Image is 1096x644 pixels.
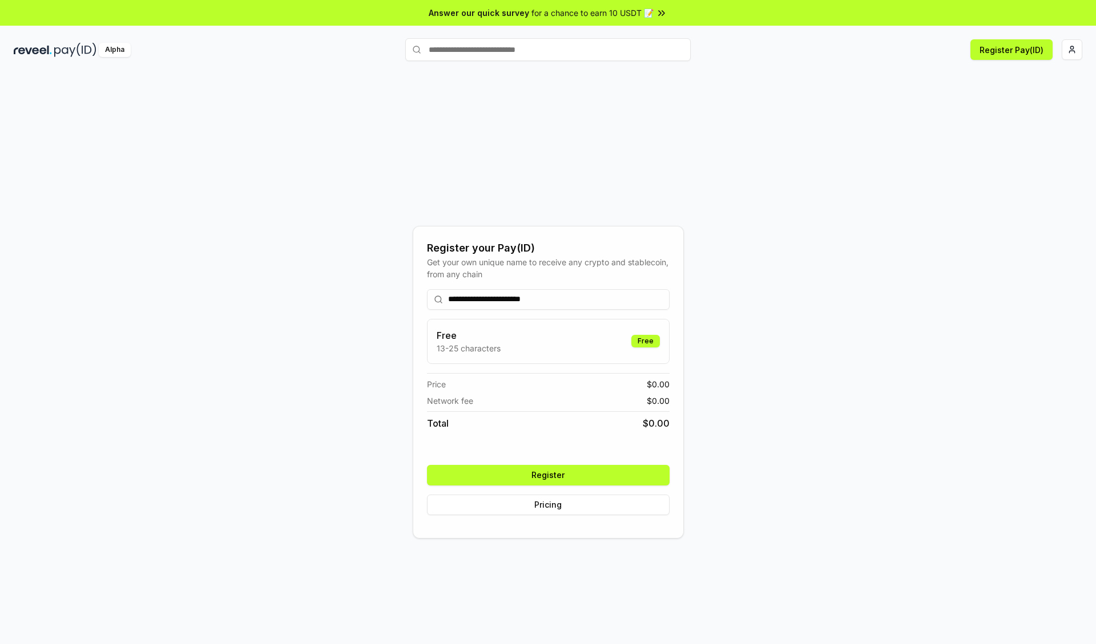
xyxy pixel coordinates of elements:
[437,342,501,354] p: 13-25 characters
[647,395,670,407] span: $ 0.00
[429,7,529,19] span: Answer our quick survey
[54,43,96,57] img: pay_id
[427,416,449,430] span: Total
[14,43,52,57] img: reveel_dark
[631,335,660,347] div: Free
[427,240,670,256] div: Register your Pay(ID)
[427,395,473,407] span: Network fee
[531,7,654,19] span: for a chance to earn 10 USDT 📝
[427,256,670,280] div: Get your own unique name to receive any crypto and stablecoin, from any chain
[427,378,446,390] span: Price
[970,39,1053,60] button: Register Pay(ID)
[427,465,670,485] button: Register
[643,416,670,430] span: $ 0.00
[427,495,670,515] button: Pricing
[437,329,501,342] h3: Free
[99,43,131,57] div: Alpha
[647,378,670,390] span: $ 0.00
